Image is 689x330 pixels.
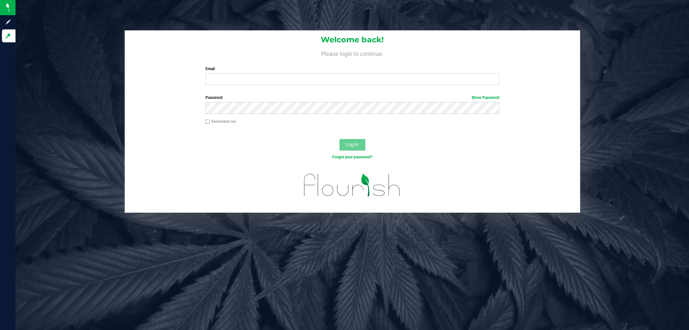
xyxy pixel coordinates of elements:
[295,167,409,203] img: flourish_logo.svg
[125,36,580,44] h1: Welcome back!
[5,33,11,39] inline-svg: Log in
[205,119,236,124] label: Remember me
[205,95,223,100] span: Password
[205,66,499,72] label: Email
[346,142,359,147] span: Log In
[205,120,210,124] input: Remember me
[5,19,11,25] inline-svg: Sign up
[472,95,499,100] a: Show Password
[332,155,372,159] a: Forgot your password?
[125,49,580,57] h4: Please login to continue.
[339,139,365,151] button: Log In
